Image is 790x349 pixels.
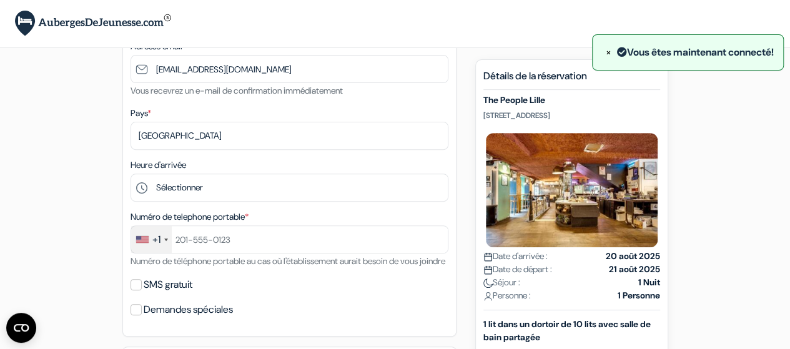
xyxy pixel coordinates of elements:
[15,11,171,36] img: AubergesDeJeunesse.com
[606,250,660,263] strong: 20 août 2025
[144,301,233,318] label: Demandes spéciales
[638,276,660,289] strong: 1 Nuit
[618,289,660,302] strong: 1 Personne
[483,265,493,275] img: calendar.svg
[483,250,548,263] span: Date d'arrivée :
[483,318,651,343] b: 1 lit dans un dortoir de 10 lits avec salle de bain partagée
[131,255,445,267] small: Numéro de téléphone portable au cas où l'établissement aurait besoin de vous joindre
[483,111,660,120] p: [STREET_ADDRESS]
[602,44,774,61] div: Vous êtes maintenant connecté!
[131,55,448,83] input: Entrer adresse e-mail
[131,210,249,224] label: Numéro de telephone portable
[152,232,160,247] div: +1
[483,95,660,106] h5: The People Lille
[483,252,493,262] img: calendar.svg
[483,276,520,289] span: Séjour :
[131,107,151,120] label: Pays
[131,85,343,96] small: Vous recevrez un e-mail de confirmation immédiatement
[131,226,172,253] div: United States: +1
[483,263,552,276] span: Date de départ :
[6,313,36,343] button: Ouvrir le widget CMP
[131,225,448,253] input: 201-555-0123
[483,289,531,302] span: Personne :
[144,276,192,293] label: SMS gratuit
[483,278,493,288] img: moon.svg
[483,292,493,301] img: user_icon.svg
[606,46,611,59] span: ×
[131,159,186,172] label: Heure d'arrivée
[609,263,660,276] strong: 21 août 2025
[483,70,660,90] h5: Détails de la réservation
